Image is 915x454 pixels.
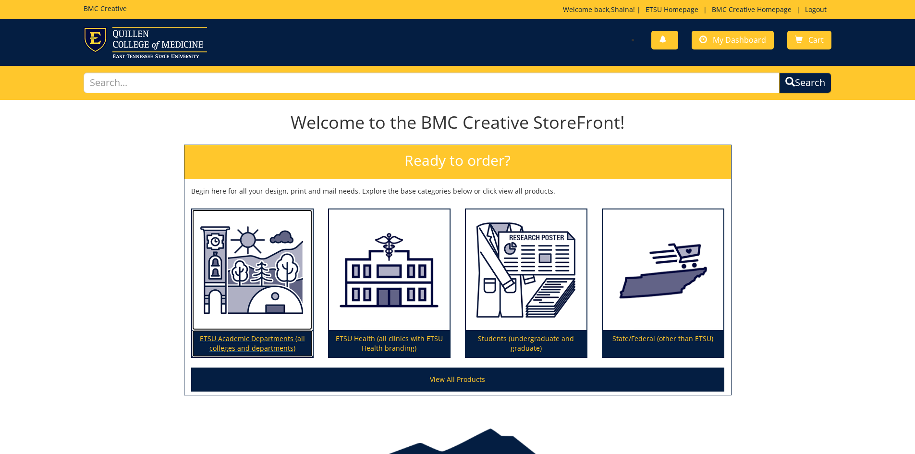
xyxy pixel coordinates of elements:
a: My Dashboard [692,31,774,49]
input: Search... [84,73,780,93]
img: ETSU Academic Departments (all colleges and departments) [192,209,313,331]
p: Welcome back, ! | | | [563,5,831,14]
p: Begin here for all your design, print and mail needs. Explore the base categories below or click ... [191,186,724,196]
button: Search [779,73,831,93]
a: Students (undergraduate and graduate) [466,209,586,357]
a: BMC Creative Homepage [707,5,796,14]
span: Cart [808,35,824,45]
img: ETSU logo [84,27,207,58]
a: Logout [800,5,831,14]
a: ETSU Health (all clinics with ETSU Health branding) [329,209,450,357]
img: State/Federal (other than ETSU) [603,209,723,331]
a: Cart [787,31,831,49]
h1: Welcome to the BMC Creative StoreFront! [184,113,732,132]
img: Students (undergraduate and graduate) [466,209,586,331]
p: ETSU Health (all clinics with ETSU Health branding) [329,330,450,357]
p: State/Federal (other than ETSU) [603,330,723,357]
img: ETSU Health (all clinics with ETSU Health branding) [329,209,450,331]
h5: BMC Creative [84,5,127,12]
a: ETSU Homepage [641,5,703,14]
a: View All Products [191,368,724,392]
a: State/Federal (other than ETSU) [603,209,723,357]
a: Shaina [611,5,633,14]
p: Students (undergraduate and graduate) [466,330,586,357]
span: My Dashboard [713,35,766,45]
h2: Ready to order? [184,145,731,179]
p: ETSU Academic Departments (all colleges and departments) [192,330,313,357]
a: ETSU Academic Departments (all colleges and departments) [192,209,313,357]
